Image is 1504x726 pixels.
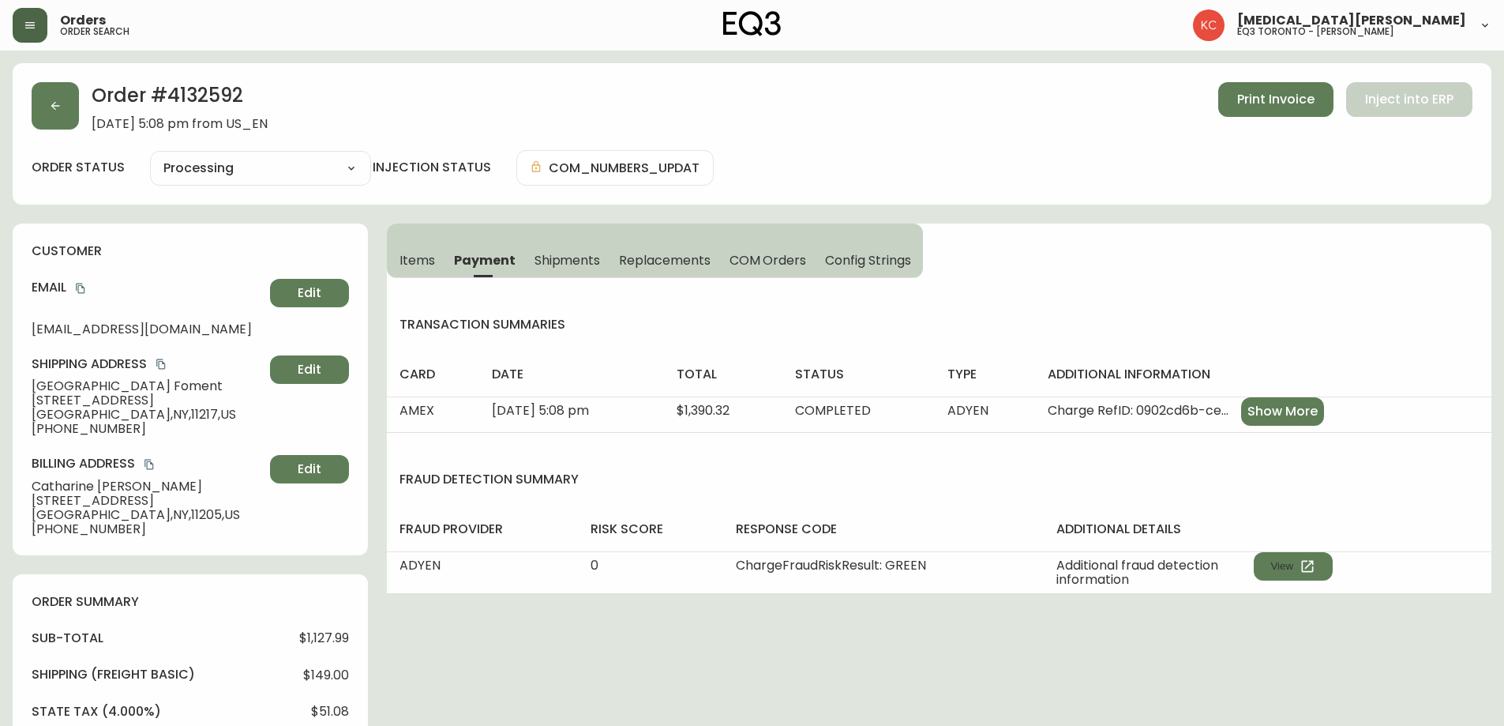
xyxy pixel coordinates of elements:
h4: fraud detection summary [387,471,1491,488]
span: ADYEN [399,556,441,574]
button: View [1254,552,1333,581]
span: $1,127.99 [299,631,349,645]
span: Show More [1247,403,1318,420]
span: 0 [591,556,598,574]
h4: date [492,366,651,383]
h5: eq3 toronto - [PERSON_NAME] [1237,27,1394,36]
span: Replacements [619,252,710,269]
span: COM Orders [729,252,807,269]
span: Edit [298,461,321,478]
span: ADYEN [947,401,988,419]
span: [STREET_ADDRESS] [32,393,264,408]
button: Edit [270,279,349,307]
h4: card [399,366,466,383]
button: Edit [270,455,349,483]
span: Print Invoice [1237,91,1315,108]
button: copy [141,457,157,472]
h4: total [677,366,770,383]
h4: response code [736,521,1030,538]
h4: transaction summaries [387,316,1491,333]
h4: Shipping Address [32,355,264,373]
h4: additional information [1048,366,1479,383]
span: [DATE] 5:08 pm from US_EN [92,117,268,131]
span: ChargeFraudRiskResult: GREEN [736,556,926,574]
span: $1,390.32 [677,401,729,419]
span: Charge RefID: 0902cd6b-ce3a-4a0d-a7d3-45cd27dd40fb [1048,404,1235,418]
span: [STREET_ADDRESS] [32,494,264,508]
h4: fraud provider [399,521,565,538]
span: [GEOGRAPHIC_DATA] , NY , 11217 , US [32,408,264,422]
span: Additional fraud detection information [1056,559,1254,587]
button: Show More [1241,397,1324,426]
span: Payment [454,252,516,269]
button: copy [73,280,88,296]
span: [EMAIL_ADDRESS][DOMAIN_NAME] [32,322,264,337]
h4: Email [32,279,264,296]
h4: additional details [1056,521,1479,538]
img: logo [723,11,782,36]
span: $149.00 [303,668,349,683]
span: [PHONE_NUMBER] [32,522,264,536]
span: [MEDICAL_DATA][PERSON_NAME] [1237,14,1466,27]
span: Catharine [PERSON_NAME] [32,480,264,494]
span: [GEOGRAPHIC_DATA] , NY , 11205 , US [32,508,264,522]
span: [PHONE_NUMBER] [32,422,264,436]
h4: order summary [32,593,349,611]
span: Edit [298,361,321,378]
h4: Shipping ( Freight Basic ) [32,666,195,683]
span: AMEX [399,401,434,419]
button: Edit [270,355,349,384]
span: Shipments [534,252,601,269]
span: Orders [60,14,106,27]
h4: type [947,366,1022,383]
span: $51.08 [311,705,349,719]
h4: injection status [373,159,491,176]
span: [GEOGRAPHIC_DATA] Foment [32,379,264,393]
h4: Billing Address [32,455,264,472]
button: copy [153,356,169,372]
span: COMPLETED [795,401,871,419]
span: Config Strings [825,252,910,269]
h4: risk score [591,521,711,538]
button: Print Invoice [1218,82,1333,117]
h4: state tax (4.000%) [32,703,161,720]
h4: sub-total [32,630,103,647]
span: Items [399,252,435,269]
label: order status [32,159,125,176]
span: Edit [298,284,321,302]
img: 6487344ffbf0e7f3b216948508909409 [1193,9,1225,41]
h2: Order # 4132592 [92,82,268,117]
span: [DATE] 5:08 pm [492,401,589,419]
h4: customer [32,243,349,260]
h5: order search [60,27,129,36]
h4: status [795,366,923,383]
